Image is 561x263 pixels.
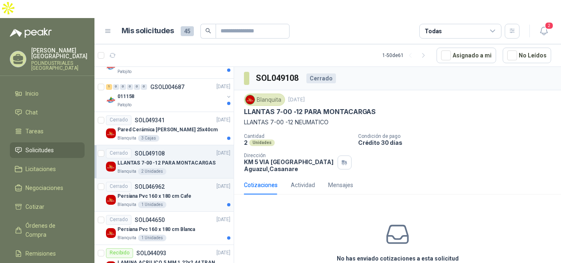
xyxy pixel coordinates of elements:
div: 1 [106,84,112,90]
p: LLANTAS 7-00 -12 PARA MONTACARGAS [117,159,216,167]
p: [DATE] [216,83,230,91]
a: Tareas [10,123,85,139]
div: Cerrado [106,115,131,125]
div: 0 [127,84,133,90]
span: 45 [181,26,194,36]
div: 1 Unidades [138,235,166,241]
p: 2 [244,139,248,146]
span: Chat [25,108,38,117]
div: Recibido [106,248,133,258]
a: Licitaciones [10,161,85,177]
a: CerradoSOL044650[DATE] Company LogoPersiana Pvc 160 x 180 cm BlancaBlanquita1 Unidades [94,212,234,245]
p: 011158 [117,93,134,101]
span: Tareas [25,127,44,136]
p: [DATE] [216,149,230,157]
button: Asignado a mi [437,48,496,63]
p: Dirección [244,153,334,158]
p: [DATE] [216,116,230,124]
div: 0 [120,84,126,90]
a: CerradoSOL049108[DATE] Company LogoLLANTAS 7-00 -12 PARA MONTACARGASBlanquita2 Unidades [94,145,234,178]
a: Solicitudes [10,142,85,158]
p: [DATE] [216,216,230,224]
img: Logo peakr [10,28,52,38]
div: 0 [134,84,140,90]
div: 1 Unidades [138,201,166,208]
p: KM 5 VIA [GEOGRAPHIC_DATA] Aguazul , Casanare [244,158,334,172]
img: Company Logo [106,162,116,172]
div: 3 Cajas [138,135,159,142]
p: Crédito 30 días [358,139,558,146]
p: [PERSON_NAME] [GEOGRAPHIC_DATA] [31,48,87,59]
a: CerradoSOL049341[DATE] Company LogoPared Cerámica [PERSON_NAME] 25x40cmBlanquita3 Cajas [94,112,234,145]
p: Patojito [117,102,131,108]
button: 2 [536,24,551,39]
p: [DATE] [216,249,230,257]
div: Todas [425,27,442,36]
span: Órdenes de Compra [25,221,77,239]
span: Remisiones [25,249,56,258]
a: CerradoSOL046962[DATE] Company LogoPersiana Pvc 160 x 180 cm CafeBlanquita1 Unidades [94,178,234,212]
img: Company Logo [106,228,116,238]
h1: Mis solicitudes [122,25,174,37]
p: SOL044093 [136,250,166,256]
img: Company Logo [106,128,116,138]
img: Company Logo [246,95,255,104]
a: 1 0 0 0 0 0 GSOL004687[DATE] Company Logo011158Patojito [106,82,232,108]
p: SOL046962 [135,184,165,190]
p: Cantidad [244,133,352,139]
p: Persiana Pvc 160 x 180 cm Cafe [117,192,191,200]
div: Cerrado [106,149,131,158]
a: Cotizar [10,199,85,215]
div: Blanquita [244,94,285,106]
div: Cerrado [106,182,131,192]
div: Cerrado [106,215,131,225]
p: Condición de pago [358,133,558,139]
p: Persiana Pvc 160 x 180 cm Blanca [117,226,195,233]
p: Blanquita [117,135,136,142]
img: Company Logo [106,62,116,72]
button: No Leídos [503,48,551,63]
a: Inicio [10,86,85,101]
div: 0 [113,84,119,90]
p: [DATE] [216,183,230,190]
span: Cotizar [25,202,44,211]
a: Órdenes de Compra [10,218,85,242]
a: Remisiones [10,246,85,261]
p: LLANTAS 7-00 -12 PARA MONTACARGAS [244,107,376,116]
h3: SOL049108 [256,72,300,85]
p: LLANTAS 7-00 -12 NEUMATICO [244,118,551,127]
span: search [205,28,211,34]
p: Patojito [117,69,131,75]
div: 1 - 50 de 61 [382,49,430,62]
p: POLINDUSTRIALES [GEOGRAPHIC_DATA] [31,61,87,71]
p: SOL049341 [135,117,165,123]
h3: No has enviado cotizaciones a esta solicitud [337,254,459,263]
p: SOL044650 [135,217,165,223]
p: GSOL004687 [150,84,184,90]
div: Mensajes [328,181,353,190]
div: Cotizaciones [244,181,278,190]
p: [DATE] [288,96,305,104]
p: Blanquita [117,201,136,208]
p: Pared Cerámica [PERSON_NAME] 25x40cm [117,126,218,134]
span: 2 [545,22,554,30]
div: Cerrado [306,73,336,83]
p: Blanquita [117,168,136,175]
span: Solicitudes [25,146,54,155]
div: 0 [141,84,147,90]
span: Licitaciones [25,165,56,174]
p: Blanquita [117,235,136,241]
span: Inicio [25,89,39,98]
div: Actividad [291,181,315,190]
a: Negociaciones [10,180,85,196]
span: Negociaciones [25,183,63,192]
img: Company Logo [106,195,116,205]
div: Unidades [249,140,275,146]
div: 2 Unidades [138,168,166,175]
a: Chat [10,105,85,120]
img: Company Logo [106,95,116,105]
p: SOL049108 [135,151,165,156]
